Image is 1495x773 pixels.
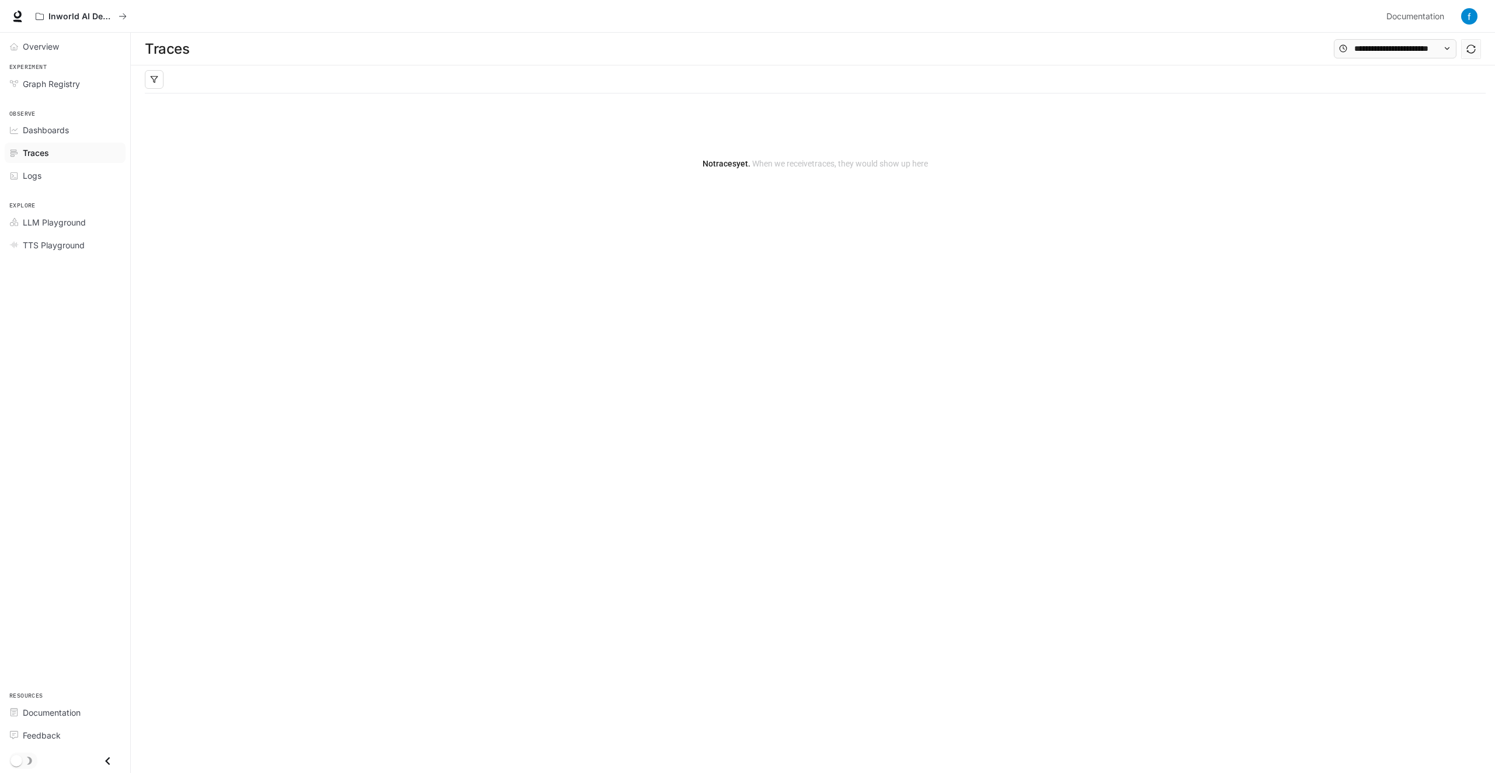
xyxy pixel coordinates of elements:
a: Overview [5,36,126,57]
span: Overview [23,40,59,53]
span: Feedback [23,729,61,741]
p: Inworld AI Demos [48,12,114,22]
a: Logs [5,165,126,186]
a: Traces [5,143,126,163]
a: Dashboards [5,120,126,140]
span: sync [1466,44,1476,54]
span: Documentation [23,706,81,719]
span: Traces [23,147,49,159]
button: All workspaces [30,5,132,28]
span: Graph Registry [23,78,80,90]
a: Documentation [5,702,126,723]
a: TTS Playground [5,235,126,255]
span: When we receive traces , they would show up here [750,159,928,168]
span: LLM Playground [23,216,86,228]
article: No traces yet. [703,157,928,170]
span: Dark mode toggle [11,754,22,767]
span: Logs [23,169,41,182]
span: Dashboards [23,124,69,136]
a: Documentation [1382,5,1453,28]
button: Close drawer [95,749,121,773]
h1: Traces [145,37,189,61]
a: LLM Playground [5,212,126,233]
img: User avatar [1461,8,1477,25]
button: User avatar [1458,5,1481,28]
a: Feedback [5,725,126,746]
a: Graph Registry [5,74,126,94]
span: TTS Playground [23,239,85,251]
span: Documentation [1386,9,1444,24]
